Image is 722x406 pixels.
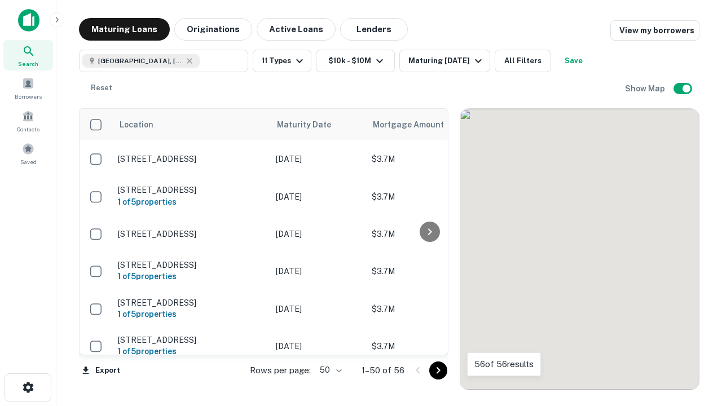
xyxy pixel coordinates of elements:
[362,364,404,377] p: 1–50 of 56
[373,118,459,131] span: Mortgage Amount
[118,154,265,164] p: [STREET_ADDRESS]
[429,361,447,379] button: Go to next page
[79,362,123,379] button: Export
[118,196,265,208] h6: 1 of 5 properties
[315,362,344,378] div: 50
[276,265,360,277] p: [DATE]
[112,109,270,140] th: Location
[625,82,667,95] h6: Show Map
[277,118,346,131] span: Maturity Date
[3,73,53,103] a: Borrowers
[372,228,485,240] p: $3.7M
[118,260,265,270] p: [STREET_ADDRESS]
[118,335,265,345] p: [STREET_ADDRESS]
[118,229,265,239] p: [STREET_ADDRESS]
[83,77,120,99] button: Reset
[20,157,37,166] span: Saved
[495,50,551,72] button: All Filters
[174,18,252,41] button: Originations
[118,308,265,320] h6: 1 of 5 properties
[276,191,360,203] p: [DATE]
[408,54,485,68] div: Maturing [DATE]
[18,59,38,68] span: Search
[118,270,265,283] h6: 1 of 5 properties
[276,303,360,315] p: [DATE]
[18,9,39,32] img: capitalize-icon.png
[98,56,183,66] span: [GEOGRAPHIC_DATA], [GEOGRAPHIC_DATA]
[118,345,265,358] h6: 1 of 5 properties
[3,138,53,169] a: Saved
[118,185,265,195] p: [STREET_ADDRESS]
[17,125,39,134] span: Contacts
[276,340,360,352] p: [DATE]
[270,109,366,140] th: Maturity Date
[250,364,311,377] p: Rows per page:
[340,18,408,41] button: Lenders
[79,18,170,41] button: Maturing Loans
[257,18,336,41] button: Active Loans
[372,340,485,352] p: $3.7M
[372,265,485,277] p: $3.7M
[372,303,485,315] p: $3.7M
[276,153,360,165] p: [DATE]
[316,50,395,72] button: $10k - $10M
[276,228,360,240] p: [DATE]
[474,358,534,371] p: 56 of 56 results
[366,109,490,140] th: Mortgage Amount
[3,105,53,136] a: Contacts
[372,191,485,203] p: $3.7M
[556,50,592,72] button: Save your search to get updates of matches that match your search criteria.
[460,109,699,390] div: 0 0
[118,298,265,308] p: [STREET_ADDRESS]
[610,20,699,41] a: View my borrowers
[119,118,153,131] span: Location
[3,40,53,70] a: Search
[666,280,722,334] iframe: Chat Widget
[15,92,42,101] span: Borrowers
[253,50,311,72] button: 11 Types
[399,50,490,72] button: Maturing [DATE]
[372,153,485,165] p: $3.7M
